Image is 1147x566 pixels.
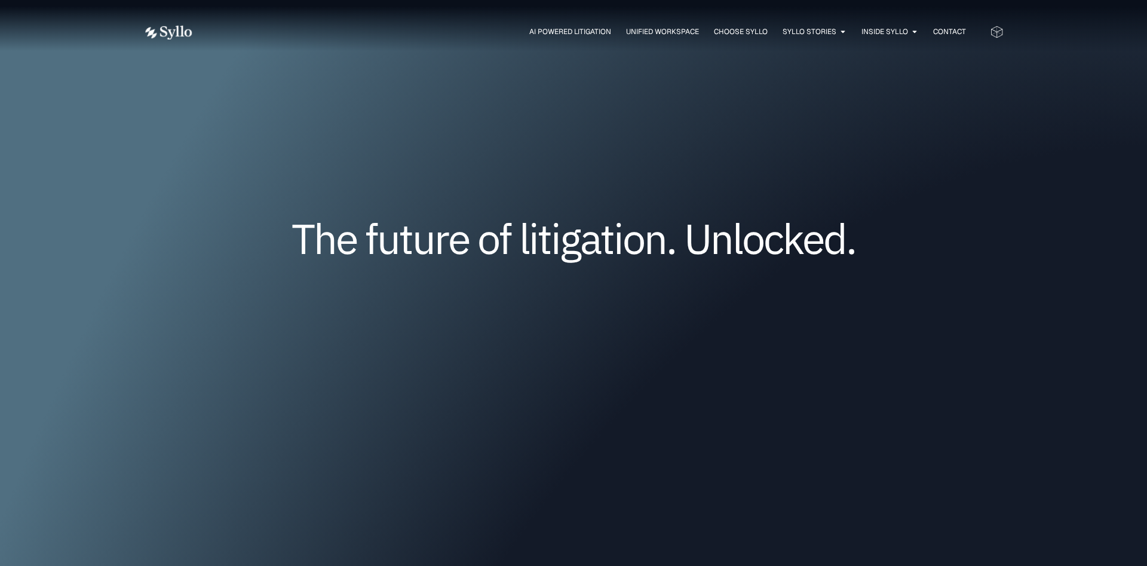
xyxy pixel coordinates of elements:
[783,26,836,37] a: Syllo Stories
[529,26,611,37] a: AI Powered Litigation
[216,26,966,38] nav: Menu
[215,219,932,258] h1: The future of litigation. Unlocked.
[714,26,768,37] a: Choose Syllo
[861,26,908,37] a: Inside Syllo
[216,26,966,38] div: Menu Toggle
[933,26,966,37] a: Contact
[143,25,192,40] img: white logo
[626,26,699,37] a: Unified Workspace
